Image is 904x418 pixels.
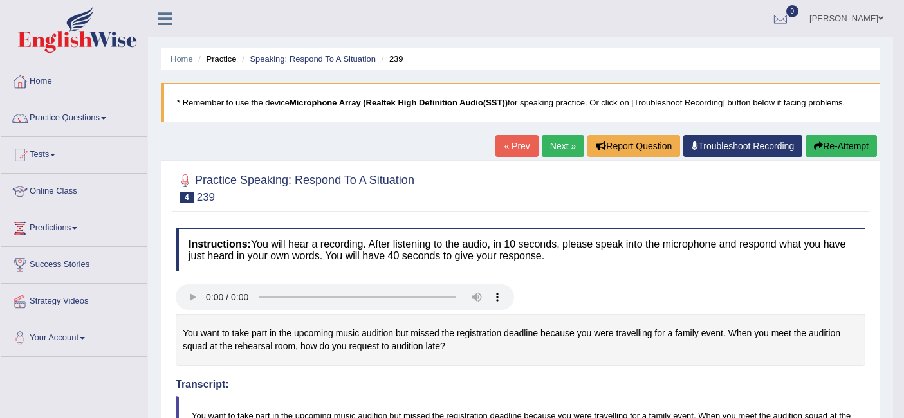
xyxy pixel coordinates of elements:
[378,53,403,65] li: 239
[1,137,147,169] a: Tests
[189,239,251,250] b: Instructions:
[176,314,865,366] div: You want to take part in the upcoming music audition but missed the registration deadline because...
[1,174,147,206] a: Online Class
[1,64,147,96] a: Home
[542,135,584,157] a: Next »
[587,135,680,157] button: Report Question
[290,98,508,107] b: Microphone Array (Realtek High Definition Audio(SST))
[180,192,194,203] span: 4
[1,210,147,242] a: Predictions
[1,320,147,352] a: Your Account
[786,5,799,17] span: 0
[495,135,538,157] a: « Prev
[176,171,414,203] h2: Practice Speaking: Respond To A Situation
[171,54,193,64] a: Home
[1,100,147,132] a: Practice Questions
[195,53,236,65] li: Practice
[161,83,880,122] blockquote: * Remember to use the device for speaking practice. Or click on [Troubleshoot Recording] button b...
[197,191,215,203] small: 239
[250,54,376,64] a: Speaking: Respond To A Situation
[176,228,865,271] h4: You will hear a recording. After listening to the audio, in 10 seconds, please speak into the mic...
[1,247,147,279] a: Success Stories
[806,135,877,157] button: Re-Attempt
[1,284,147,316] a: Strategy Videos
[683,135,802,157] a: Troubleshoot Recording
